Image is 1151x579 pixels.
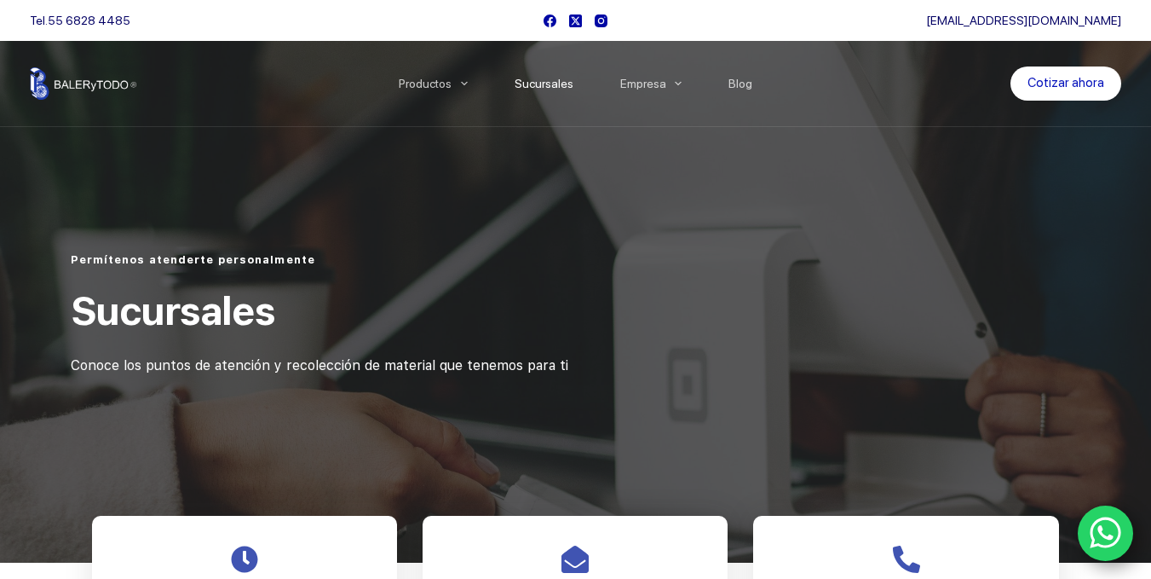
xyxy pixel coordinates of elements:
[544,14,556,27] a: Facebook
[71,253,315,266] span: Permítenos atenderte personalmente
[375,41,776,126] nav: Menu Principal
[1078,506,1134,562] a: WhatsApp
[30,14,130,27] span: Tel.
[71,357,568,373] span: Conoce los puntos de atención y recolección de material que tenemos para ti
[926,14,1121,27] a: [EMAIL_ADDRESS][DOMAIN_NAME]
[595,14,607,27] a: Instagram
[1010,67,1121,101] a: Cotizar ahora
[71,287,275,334] span: Sucursales
[30,67,136,100] img: Balerytodo
[569,14,582,27] a: X (Twitter)
[48,14,130,27] a: 55 6828 4485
